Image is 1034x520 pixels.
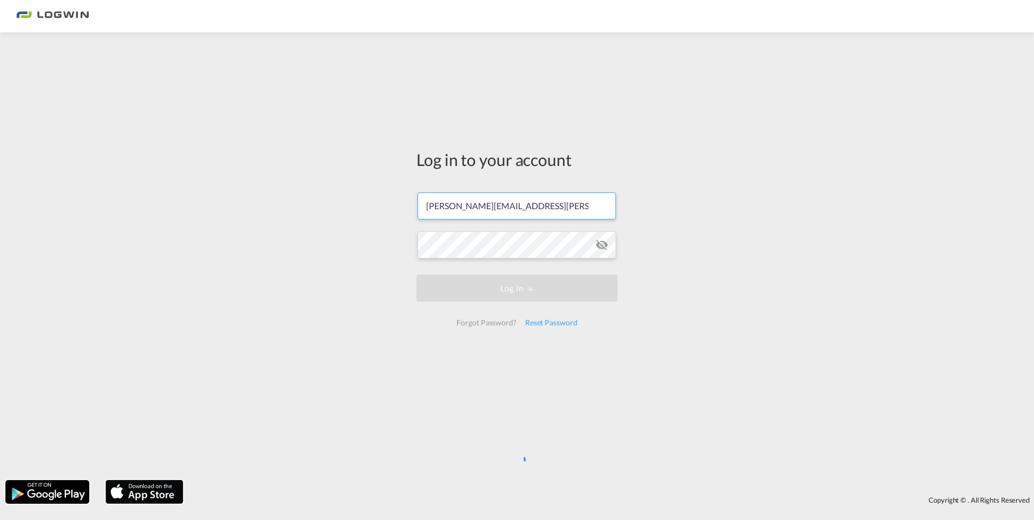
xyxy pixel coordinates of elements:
[189,491,1034,509] div: Copyright © . All Rights Reserved
[417,192,616,219] input: Enter email/phone number
[16,4,89,29] img: bc73a0e0d8c111efacd525e4c8ad7d32.png
[521,313,582,332] div: Reset Password
[416,275,618,302] button: LOGIN
[4,479,90,505] img: google.png
[595,238,608,251] md-icon: icon-eye-off
[452,313,520,332] div: Forgot Password?
[416,148,618,171] div: Log in to your account
[104,479,184,505] img: apple.png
